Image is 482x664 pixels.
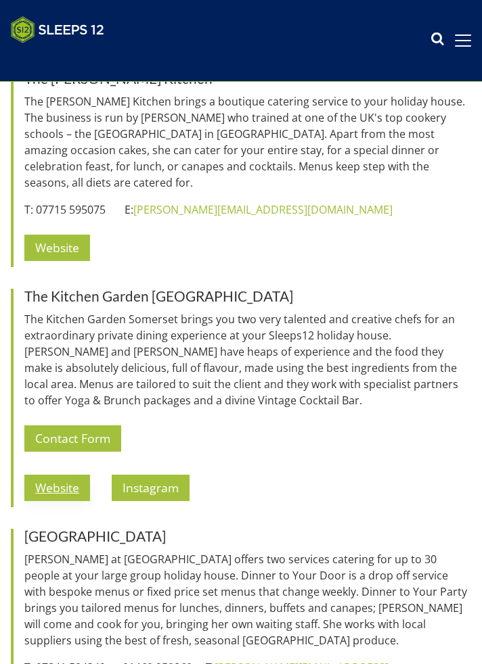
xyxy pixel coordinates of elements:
p: [PERSON_NAME] at [GEOGRAPHIC_DATA] offers two services catering for up to 30 people at your large... [24,551,471,648]
h3: The [PERSON_NAME] Kitchen [24,71,471,87]
p: The Kitchen Garden Somerset brings you two very talented and creative chefs for an extraordinary ... [24,311,471,408]
a: Instagram [112,475,190,501]
h3: The Kitchen Garden [GEOGRAPHIC_DATA] [24,289,471,304]
iframe: Customer reviews powered by Trustpilot [4,51,146,63]
a: Website [24,475,90,501]
p: T: 07715 595075 E: [24,201,471,218]
p: The [PERSON_NAME] Kitchen brings a boutique catering service to your holiday house. The business ... [24,93,471,191]
a: Website [24,235,90,261]
a: [PERSON_NAME][EMAIL_ADDRESS][DOMAIN_NAME] [133,202,393,217]
a: Contact Form [24,425,121,452]
img: Sleeps 12 [11,16,104,43]
h3: [GEOGRAPHIC_DATA] [24,529,471,544]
